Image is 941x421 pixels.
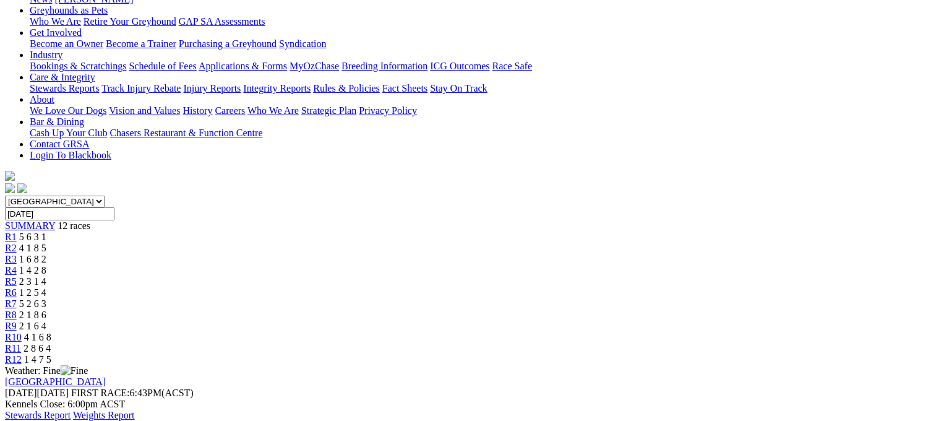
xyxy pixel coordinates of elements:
[5,298,17,309] a: R7
[110,128,262,138] a: Chasers Restaurant & Function Centre
[30,105,106,116] a: We Love Our Dogs
[30,27,82,38] a: Get Involved
[5,388,69,398] span: [DATE]
[5,171,15,181] img: logo-grsa-white.png
[30,72,95,82] a: Care & Integrity
[5,321,17,331] a: R9
[109,105,180,116] a: Vision and Values
[24,343,51,354] span: 2 8 6 4
[30,139,89,149] a: Contact GRSA
[5,410,71,420] a: Stewards Report
[30,94,54,105] a: About
[342,61,428,71] a: Breeding Information
[183,105,212,116] a: History
[313,83,380,93] a: Rules & Policies
[492,61,531,71] a: Race Safe
[30,61,936,72] div: Industry
[247,105,299,116] a: Who We Are
[19,321,46,331] span: 2 1 6 4
[30,83,936,94] div: Care & Integrity
[5,365,88,376] span: Weather: Fine
[5,254,17,264] a: R3
[30,16,936,27] div: Greyhounds as Pets
[30,105,936,116] div: About
[199,61,287,71] a: Applications & Forms
[129,61,196,71] a: Schedule of Fees
[30,128,936,139] div: Bar & Dining
[290,61,339,71] a: MyOzChase
[106,38,176,49] a: Become a Trainer
[179,38,277,49] a: Purchasing a Greyhound
[71,388,194,398] span: 6:43PM(ACST)
[5,232,17,242] a: R1
[24,332,51,342] span: 4 1 6 8
[30,38,936,50] div: Get Involved
[19,265,46,276] span: 1 4 2 8
[24,354,51,365] span: 1 4 7 5
[5,207,114,220] input: Select date
[30,38,103,49] a: Become an Owner
[19,276,46,287] span: 2 3 1 4
[301,105,356,116] a: Strategic Plan
[84,16,176,27] a: Retire Your Greyhound
[5,220,55,231] a: SUMMARY
[5,332,22,342] a: R10
[71,388,129,398] span: FIRST RACE:
[30,128,107,138] a: Cash Up Your Club
[30,5,108,15] a: Greyhounds as Pets
[30,16,81,27] a: Who We Are
[179,16,265,27] a: GAP SA Assessments
[19,310,46,320] span: 2 1 8 6
[183,83,241,93] a: Injury Reports
[5,287,17,298] a: R6
[359,105,417,116] a: Privacy Policy
[101,83,181,93] a: Track Injury Rebate
[5,376,106,387] a: [GEOGRAPHIC_DATA]
[30,116,84,127] a: Bar & Dining
[215,105,245,116] a: Careers
[19,287,46,298] span: 1 2 5 4
[19,232,46,242] span: 5 6 3 1
[58,220,90,231] span: 12 races
[5,399,936,410] div: Kennels Close: 6:00pm ACST
[30,61,126,71] a: Bookings & Scratchings
[279,38,326,49] a: Syndication
[30,50,62,60] a: Industry
[382,83,428,93] a: Fact Sheets
[30,150,111,160] a: Login To Blackbook
[243,83,311,93] a: Integrity Reports
[5,388,37,398] span: [DATE]
[17,183,27,193] img: twitter.svg
[73,410,135,420] a: Weights Report
[430,83,487,93] a: Stay On Track
[5,183,15,193] img: facebook.svg
[19,243,46,253] span: 4 1 8 5
[5,243,17,253] a: R2
[61,365,88,376] img: Fine
[5,354,22,365] a: R12
[5,265,17,276] a: R4
[30,83,99,93] a: Stewards Reports
[19,254,46,264] span: 1 6 8 2
[430,61,489,71] a: ICG Outcomes
[5,276,17,287] a: R5
[19,298,46,309] span: 5 2 6 3
[5,310,17,320] a: R8
[5,343,21,354] a: R11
